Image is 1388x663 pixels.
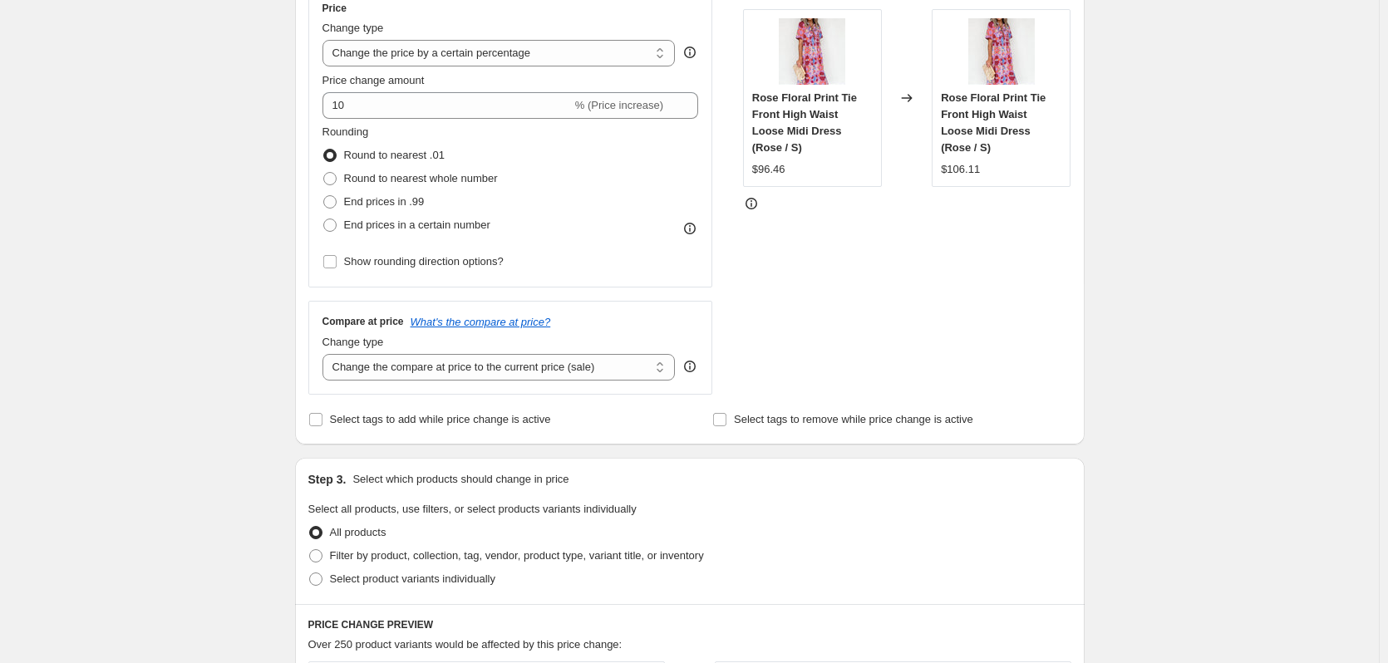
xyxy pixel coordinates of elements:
h6: PRICE CHANGE PREVIEW [308,618,1071,631]
span: Rose Floral Print Tie Front High Waist Loose Midi Dress (Rose / S) [752,91,857,154]
span: Change type [322,22,384,34]
div: help [682,358,698,375]
span: Filter by product, collection, tag, vendor, product type, variant title, or inventory [330,549,704,562]
span: Rose Floral Print Tie Front High Waist Loose Midi Dress (Rose / S) [941,91,1046,154]
span: Round to nearest whole number [344,172,498,184]
p: Select which products should change in price [352,471,568,488]
span: $106.11 [941,163,980,175]
span: Price change amount [322,74,425,86]
img: 5fea03adc5305e46_80x.jpg [779,18,845,85]
h3: Price [322,2,347,15]
span: End prices in a certain number [344,219,490,231]
input: -15 [322,92,572,119]
h2: Step 3. [308,471,347,488]
img: 5fea03adc5305e46_80x.jpg [968,18,1035,85]
div: help [682,44,698,61]
span: Show rounding direction options? [344,255,504,268]
span: Select product variants individually [330,572,495,585]
button: What's the compare at price? [411,316,551,328]
span: Change type [322,336,384,348]
span: Select tags to remove while price change is active [734,413,973,425]
span: % (Price increase) [575,99,663,111]
span: Over 250 product variants would be affected by this price change: [308,638,623,651]
span: Round to nearest .01 [344,149,445,161]
span: All products [330,526,386,538]
span: Rounding [322,125,369,138]
span: Select all products, use filters, or select products variants individually [308,503,637,515]
span: $96.46 [752,163,785,175]
span: End prices in .99 [344,195,425,208]
h3: Compare at price [322,315,404,328]
span: Select tags to add while price change is active [330,413,551,425]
